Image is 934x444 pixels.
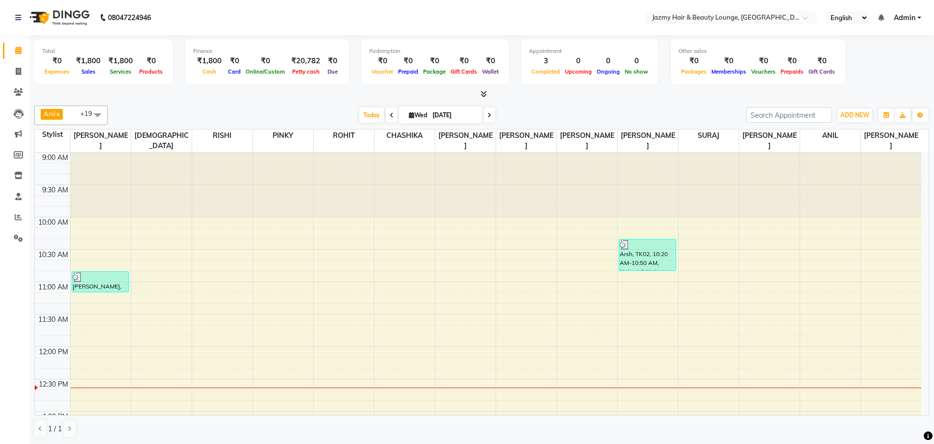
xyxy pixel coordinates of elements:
img: logo [25,4,92,31]
span: Products [137,68,165,75]
button: ADD NEW [838,108,872,122]
span: ADD NEW [840,111,869,119]
span: Voucher [369,68,396,75]
span: ROHIT [314,130,374,142]
span: Sales [79,68,98,75]
div: Redemption [369,47,501,55]
div: 9:30 AM [40,185,70,195]
div: Stylist [35,130,70,140]
span: [PERSON_NAME] [739,130,800,152]
div: ₹1,800 [193,55,226,67]
span: Ongoing [594,68,622,75]
span: Petty cash [290,68,322,75]
span: Cash [200,68,219,75]
div: 0 [622,55,651,67]
div: ₹0 [369,55,396,67]
span: [PERSON_NAME] [861,130,922,152]
span: Card [226,68,243,75]
div: 3 [529,55,562,67]
div: ₹0 [243,55,287,67]
span: Online/Custom [243,68,287,75]
span: [PERSON_NAME] [618,130,678,152]
div: ₹0 [806,55,837,67]
span: [PERSON_NAME] [557,130,617,152]
span: No show [622,68,651,75]
span: RISHI [192,130,252,142]
div: Total [42,47,165,55]
div: ₹0 [448,55,480,67]
div: ₹0 [324,55,341,67]
div: 9:00 AM [40,153,70,163]
div: Arsh, TK02, 10:20 AM-10:50 AM, Haircut & Hair Styling ([DEMOGRAPHIC_DATA]) - Hair Cut [619,239,676,270]
span: Admin [894,13,915,23]
b: 08047224946 [108,4,151,31]
span: Expenses [42,68,72,75]
div: 0 [594,55,622,67]
span: Upcoming [562,68,594,75]
div: ₹0 [679,55,709,67]
div: [PERSON_NAME], TK01, 10:50 AM-11:10 AM, drapping [72,272,129,292]
span: Package [421,68,448,75]
div: 0 [562,55,594,67]
div: ₹1,800 [72,55,104,67]
span: Prepaid [396,68,421,75]
div: 11:30 AM [36,314,70,325]
div: ₹0 [226,55,243,67]
span: Due [325,68,340,75]
span: PINKY [253,130,313,142]
div: ₹0 [396,55,421,67]
div: ₹0 [137,55,165,67]
span: [DEMOGRAPHIC_DATA] [131,130,192,152]
div: ₹0 [42,55,72,67]
span: Gift Cards [448,68,480,75]
div: ₹1,800 [104,55,137,67]
span: Completed [529,68,562,75]
span: Vouchers [749,68,778,75]
span: [PERSON_NAME] [496,130,556,152]
span: Prepaids [778,68,806,75]
div: 1:00 PM [41,412,70,422]
span: [PERSON_NAME] [71,130,131,152]
input: 2025-09-03 [429,108,479,123]
div: 12:00 PM [37,347,70,357]
span: Services [107,68,134,75]
span: ANIL [800,130,860,142]
span: Today [359,107,384,123]
div: 10:00 AM [36,217,70,228]
span: Memberships [709,68,749,75]
a: x [55,110,60,118]
span: [PERSON_NAME] [435,130,496,152]
span: +19 [80,109,100,117]
span: SURAJ [679,130,739,142]
span: CHASHIKA [375,130,435,142]
div: ₹20,782 [287,55,324,67]
div: ₹0 [778,55,806,67]
div: Finance [193,47,341,55]
div: ₹0 [749,55,778,67]
div: ₹0 [480,55,501,67]
div: Appointment [529,47,651,55]
span: 1 / 1 [48,424,62,434]
div: 12:30 PM [37,379,70,390]
span: Anil [44,110,55,118]
div: Other sales [679,47,837,55]
div: 10:30 AM [36,250,70,260]
div: ₹0 [709,55,749,67]
div: 11:00 AM [36,282,70,292]
input: Search Appointment [746,107,832,123]
span: Wallet [480,68,501,75]
div: ₹0 [421,55,448,67]
span: Packages [679,68,709,75]
span: Gift Cards [806,68,837,75]
span: Wed [406,111,429,119]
